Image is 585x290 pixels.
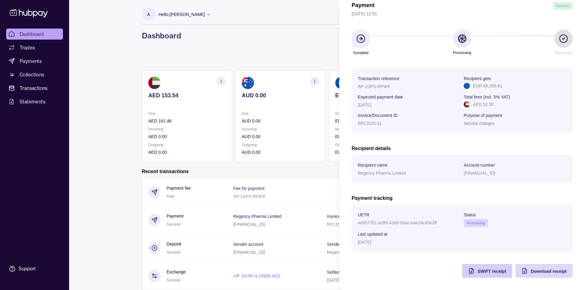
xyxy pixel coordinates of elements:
p: UETR [358,212,369,217]
span: Processing [467,221,485,225]
span: Success [556,4,570,8]
button: SWIFT receipt [462,264,512,278]
h2: Recipient details [352,145,573,152]
p: Processing [453,49,471,56]
p: Accepted [353,49,369,56]
p: [FINANCIAL_ID] [464,171,495,176]
span: Download receipt [531,269,567,274]
img: ae [464,101,470,107]
p: Service charges [464,121,494,126]
button: Download receipt [515,264,573,278]
h2: Payment tracking [352,195,573,202]
p: Account number [464,163,495,168]
h1: Payment [352,2,375,10]
p: AP-2SPS-RFW9 [358,84,389,89]
p: EUR 88,359.81 [473,83,502,89]
img: eu [464,83,470,89]
p: Transaction reference [358,76,400,81]
span: SWIFT receipt [478,269,506,274]
p: Recipient gets [464,76,491,81]
p: RPL2025-31 [358,121,382,126]
p: Regency Pharma Limited [358,171,406,176]
p: Recipient name [358,163,388,168]
p: Last updated at [358,232,388,237]
p: [DATE] [358,102,371,107]
p: Total fees (incl. 5% VAT) [464,95,510,99]
p: [DATE] 12:51 [352,10,573,17]
p: Invoice/Document ID [358,113,398,118]
p: Expected payment date [358,95,403,99]
p: [DATE] [358,240,371,245]
p: Purpose of payment [464,113,502,118]
p: Successful [555,49,572,56]
p: Status [464,212,476,217]
p: 4e8577b1-ac86-43dd-93ac-eae24c40e3ff [358,220,437,225]
p: AED 52.50 [473,101,494,108]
